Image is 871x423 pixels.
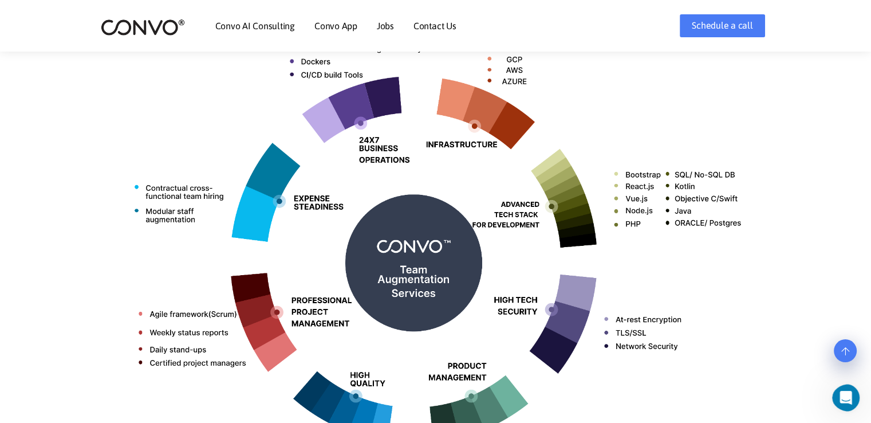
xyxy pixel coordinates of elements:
[101,18,185,36] img: logo_2.png
[680,14,764,37] a: Schedule a call
[314,21,357,30] a: Convo App
[413,21,456,30] a: Contact Us
[377,21,394,30] a: Jobs
[215,21,295,30] a: Convo AI Consulting
[832,384,868,412] iframe: Intercom live chat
